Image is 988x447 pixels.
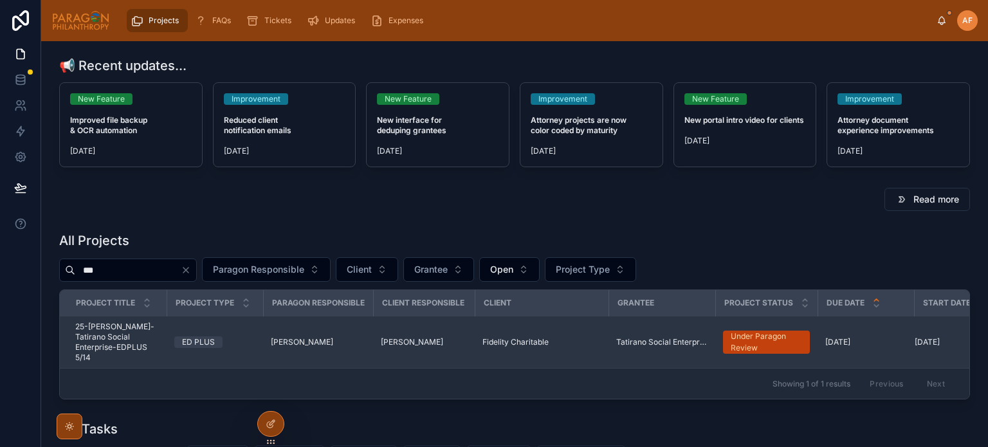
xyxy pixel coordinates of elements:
[51,10,110,31] img: App logo
[389,15,423,26] span: Expenses
[174,336,255,348] a: ED PLUS
[915,337,940,347] span: [DATE]
[827,82,970,167] a: ImprovementAttorney document experience improvements[DATE]
[127,9,188,32] a: Projects
[479,257,540,282] button: Select Button
[120,6,937,35] div: scrollable content
[232,93,280,105] div: Improvement
[482,337,601,347] a: Fidelity Charitable
[264,15,291,26] span: Tickets
[825,337,850,347] span: [DATE]
[149,15,179,26] span: Projects
[827,298,864,308] span: Due Date
[377,146,499,156] span: [DATE]
[490,263,513,276] span: Open
[923,298,971,308] span: Start Date
[78,93,125,105] div: New Feature
[724,298,793,308] span: Project Status
[272,298,365,308] span: Paragon Responsible
[684,136,806,146] span: [DATE]
[59,232,129,250] h1: All Projects
[484,298,511,308] span: Client
[213,263,304,276] span: Paragon Responsible
[377,115,446,135] strong: New interface for deduping grantees
[182,336,215,348] div: ED PLUS
[303,9,364,32] a: Updates
[224,146,345,156] span: [DATE]
[731,331,802,354] div: Under Paragon Review
[381,337,467,347] a: [PERSON_NAME]
[59,420,118,438] h1: My Tasks
[556,263,610,276] span: Project Type
[531,115,628,135] strong: Attorney projects are now color coded by maturity
[520,82,663,167] a: ImprovementAttorney projects are now color coded by maturity[DATE]
[213,82,356,167] a: ImprovementReduced client notification emails[DATE]
[773,379,850,389] span: Showing 1 of 1 results
[271,337,365,347] a: [PERSON_NAME]
[336,257,398,282] button: Select Button
[224,115,291,135] strong: Reduced client notification emails
[367,9,432,32] a: Expenses
[76,298,135,308] span: Project Title
[825,337,906,347] a: [DATE]
[837,115,934,135] strong: Attorney document experience improvements
[385,93,432,105] div: New Feature
[347,263,372,276] span: Client
[382,298,464,308] span: Client Responsible
[692,93,739,105] div: New Feature
[59,57,187,75] h1: 📢 Recent updates...
[617,298,654,308] span: Grantee
[545,257,636,282] button: Select Button
[962,15,973,26] span: AF
[723,331,810,354] a: Under Paragon Review
[616,337,708,347] a: Tatirano Social Enterprise
[366,82,509,167] a: New FeatureNew interface for deduping grantees[DATE]
[176,298,234,308] span: Project Type
[242,9,300,32] a: Tickets
[325,15,355,26] span: Updates
[673,82,817,167] a: New FeatureNew portal intro video for clients[DATE]
[531,146,652,156] span: [DATE]
[381,337,443,347] span: [PERSON_NAME]
[684,115,804,125] strong: New portal intro video for clients
[845,93,894,105] div: Improvement
[212,15,231,26] span: FAQs
[403,257,474,282] button: Select Button
[190,9,240,32] a: FAQs
[482,337,549,347] span: Fidelity Charitable
[538,93,587,105] div: Improvement
[271,337,333,347] span: [PERSON_NAME]
[884,188,970,211] button: Read more
[70,115,149,135] strong: Improved file backup & OCR automation
[837,146,959,156] span: [DATE]
[414,263,448,276] span: Grantee
[202,257,331,282] button: Select Button
[59,82,203,167] a: New FeatureImproved file backup & OCR automation[DATE]
[181,265,196,275] button: Clear
[913,193,959,206] span: Read more
[75,322,159,363] a: 25-[PERSON_NAME]-Tatirano Social Enterprise-EDPLUS 5/14
[70,146,192,156] span: [DATE]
